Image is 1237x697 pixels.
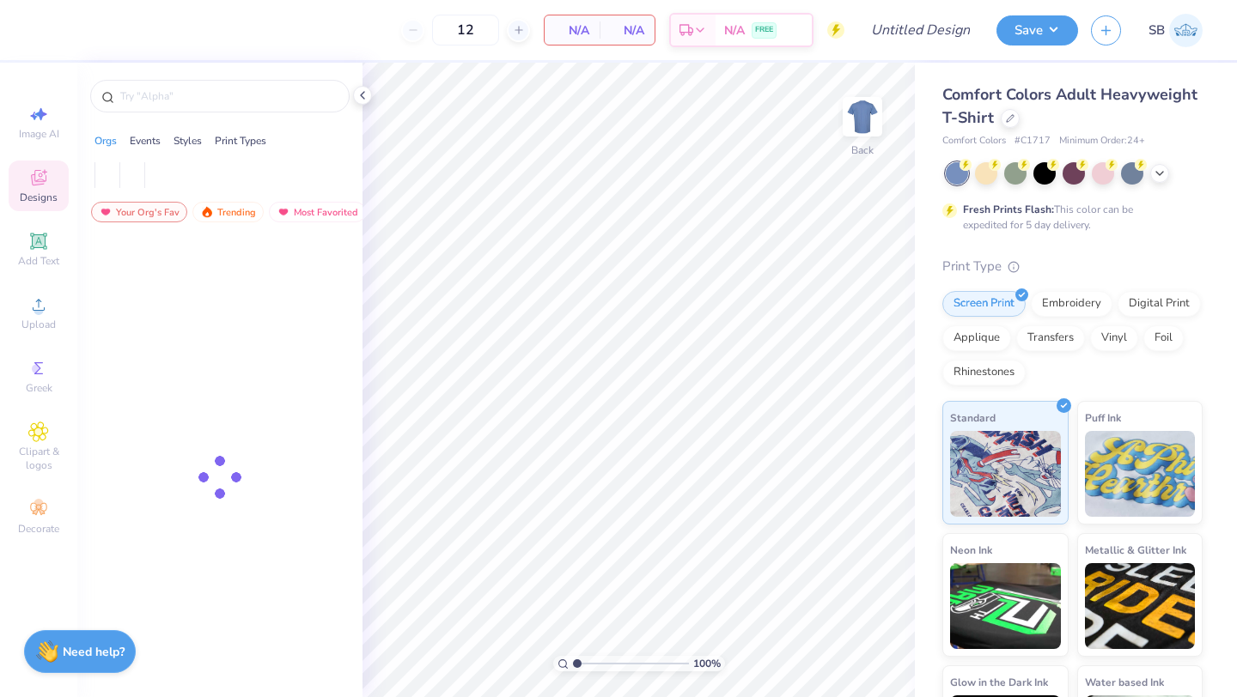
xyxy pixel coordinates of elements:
a: SB [1149,14,1203,47]
div: Print Type [942,257,1203,276]
strong: Fresh Prints Flash: [963,203,1054,216]
div: Your Org's Fav [91,202,187,222]
div: Digital Print [1118,291,1201,317]
span: Comfort Colors Adult Heavyweight T-Shirt [942,84,1197,128]
div: Embroidery [1031,291,1112,317]
span: FREE [755,24,773,36]
span: Add Text [18,254,59,268]
div: Styles [174,133,202,148]
span: Neon Ink [950,541,992,559]
img: most_fav.gif [99,206,113,218]
div: This color can be expedited for 5 day delivery. [963,202,1174,233]
span: Metallic & Glitter Ink [1085,541,1186,559]
img: most_fav.gif [277,206,290,218]
div: Screen Print [942,291,1026,317]
div: Orgs [94,133,117,148]
span: N/A [724,21,745,39]
span: Puff Ink [1085,409,1121,427]
span: Water based Ink [1085,673,1164,691]
div: Print Types [215,133,266,148]
img: Stephanie Bilsky [1169,14,1203,47]
div: Back [851,142,874,158]
div: Applique [942,325,1011,351]
input: Untitled Design [857,13,984,47]
div: Events [130,133,161,148]
span: Standard [950,409,996,427]
img: Back [845,100,880,134]
span: Designs [20,191,58,204]
span: Greek [26,381,52,395]
span: Comfort Colors [942,134,1006,148]
img: Puff Ink [1085,431,1196,517]
span: Clipart & logos [9,445,69,472]
span: N/A [610,21,644,39]
img: trending.gif [200,206,214,218]
span: Glow in the Dark Ink [950,673,1048,691]
input: Try "Alpha" [119,88,338,105]
div: Transfers [1016,325,1085,351]
div: Foil [1143,325,1184,351]
div: Trending [192,202,264,222]
div: Rhinestones [942,360,1026,385]
div: Vinyl [1090,325,1138,351]
strong: Need help? [63,644,125,660]
input: – – [432,15,499,45]
span: SB [1149,21,1165,40]
span: Minimum Order: 24 + [1059,134,1145,148]
span: Decorate [18,522,59,536]
span: N/A [555,21,589,39]
span: Upload [21,318,56,331]
img: Metallic & Glitter Ink [1085,563,1196,649]
img: Neon Ink [950,563,1061,649]
button: Save [996,15,1078,45]
span: # C1717 [1015,134,1051,148]
span: 100 % [693,656,721,671]
div: Most Favorited [269,202,366,222]
span: Image AI [19,127,59,141]
img: Standard [950,431,1061,517]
